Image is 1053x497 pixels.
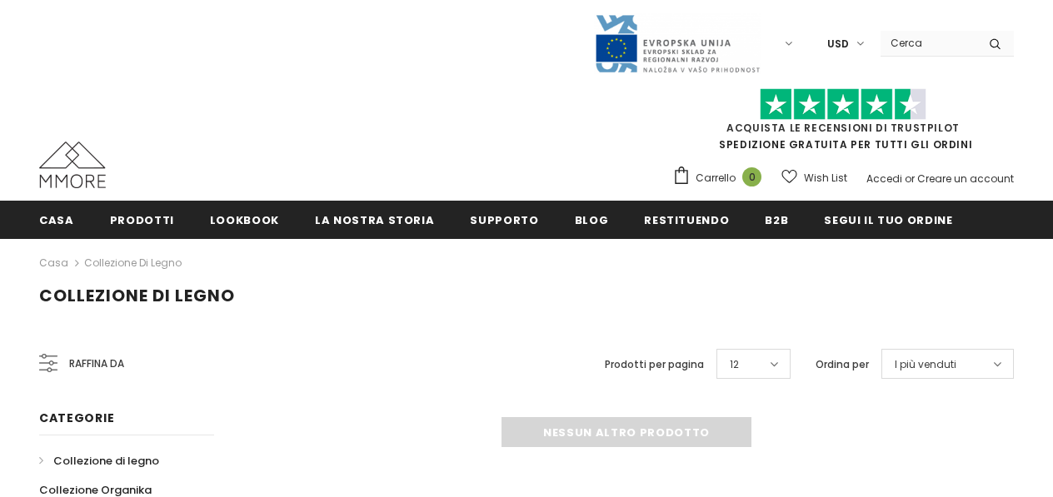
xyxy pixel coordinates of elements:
a: Carrello 0 [672,166,770,191]
span: 12 [730,356,739,373]
span: Carrello [696,170,736,186]
span: Collezione di legno [39,284,235,307]
a: Segui il tuo ordine [824,201,952,238]
img: Casi MMORE [39,142,106,188]
input: Search Site [881,31,976,55]
a: Collezione di legno [39,446,159,475]
span: Collezione di legno [53,453,159,469]
span: Segui il tuo ordine [824,212,952,228]
span: Blog [575,212,609,228]
a: Casa [39,201,74,238]
img: Javni Razpis [594,13,761,74]
a: Casa [39,253,68,273]
span: SPEDIZIONE GRATUITA PER TUTTI GLI ORDINI [672,96,1014,152]
span: Categorie [39,410,114,426]
span: Raffina da [69,355,124,373]
a: Acquista le recensioni di TrustPilot [726,121,960,135]
a: supporto [470,201,538,238]
img: Fidati di Pilot Stars [760,88,926,121]
span: USD [827,36,849,52]
a: Accedi [866,171,902,186]
span: Lookbook [210,212,279,228]
a: Collezione di legno [84,256,182,270]
span: Wish List [804,170,847,186]
span: Casa [39,212,74,228]
span: Restituendo [644,212,729,228]
span: Prodotti [110,212,174,228]
label: Prodotti per pagina [605,356,704,373]
a: Wish List [781,163,847,192]
span: 0 [742,167,761,186]
a: Blog [575,201,609,238]
a: Restituendo [644,201,729,238]
span: or [905,171,915,186]
span: La nostra storia [315,212,434,228]
span: B2B [765,212,788,228]
a: Prodotti [110,201,174,238]
a: B2B [765,201,788,238]
a: Lookbook [210,201,279,238]
a: Javni Razpis [594,36,761,50]
a: La nostra storia [315,201,434,238]
a: Creare un account [917,171,1014,186]
label: Ordina per [816,356,869,373]
span: supporto [470,212,538,228]
span: I più venduti [895,356,956,373]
